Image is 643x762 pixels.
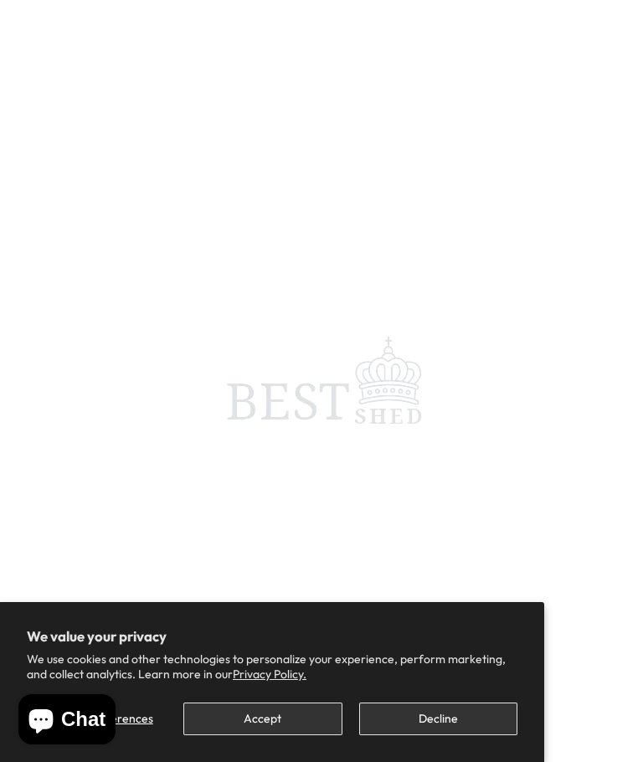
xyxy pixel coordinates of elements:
a: Privacy Policy. [233,667,306,682]
button: Accept [183,703,342,735]
p: We use cookies and other technologies to personalize your experience, perform marketing, and coll... [27,651,517,682]
h2: We value your privacy [27,629,517,644]
button: Decline [359,703,517,735]
inbox-online-store-chat: Shopify online store chat [13,694,121,749]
